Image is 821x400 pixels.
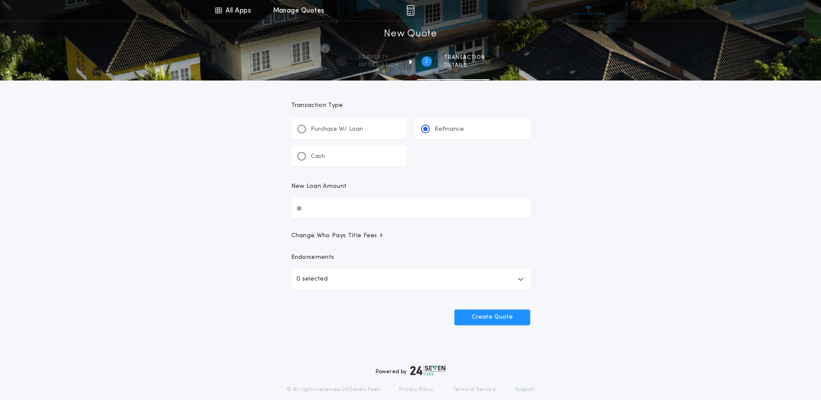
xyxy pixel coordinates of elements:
[399,386,434,393] a: Privacy Policy
[384,27,437,41] h1: New Quote
[453,386,496,393] a: Terms of Service
[311,152,325,161] p: Cash
[515,386,534,393] a: Support
[291,269,530,290] button: 0 selected
[425,58,428,65] h2: 2
[291,232,384,240] span: Change Who Pays Title Fees
[454,310,530,325] button: Create Quote
[291,253,530,262] p: Endorsements
[435,125,464,134] p: Refinance
[359,54,399,61] span: Property
[291,232,530,240] button: Change Who Pays Title Fees
[311,125,363,134] p: Purchase W/ Loan
[291,198,530,219] input: New Loan Amount
[406,5,415,16] img: img
[291,182,347,191] p: New Loan Amount
[410,365,446,376] img: logo
[444,54,485,61] span: Transaction
[444,62,485,69] span: details
[287,386,380,393] p: © All rights reserved. 24|Seven Fees
[376,365,446,376] div: Powered by
[291,101,530,110] p: Transaction Type
[359,62,399,69] span: information
[296,274,328,284] p: 0 selected
[572,6,605,15] img: vs-icon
